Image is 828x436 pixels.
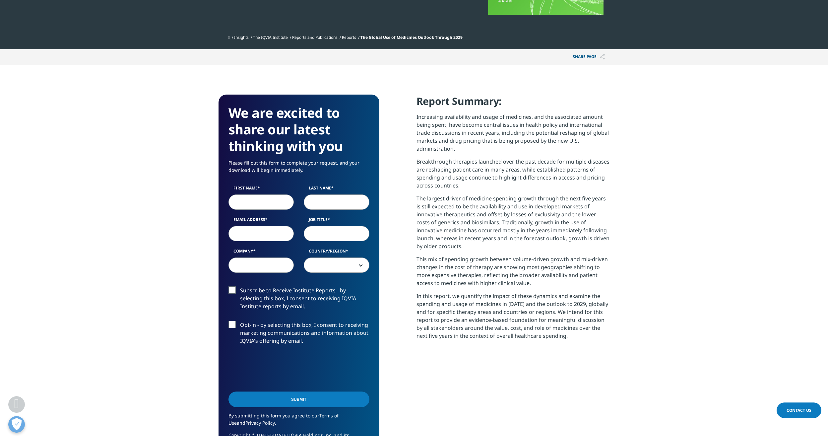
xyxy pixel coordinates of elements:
[416,292,610,345] p: In this report, we quantify the impact of these dynamics and examine the spending and usage of me...
[416,95,610,113] h4: Report Summary:
[234,35,249,40] a: Insights
[292,35,338,40] a: Reports and Publications
[228,412,339,426] a: Terms of Use
[228,105,369,154] h3: We are excited to share our latest thinking with you
[304,217,369,226] label: Job Title
[777,402,821,418] a: Contact Us
[228,392,369,407] input: Submit
[228,286,369,314] label: Subscribe to Receive Institute Reports - by selecting this box, I consent to receiving IQVIA Inst...
[416,113,610,158] p: Increasing availability and usage of medicines, and the associated amount being spent, have becom...
[228,159,369,179] p: Please fill out this form to complete your request, and your download will begin immediately.
[228,355,329,381] iframe: reCAPTCHA
[416,255,610,292] p: This mix of spending growth between volume-driven growth and mix-driven changes in the cost of th...
[568,49,610,65] p: Share PAGE
[787,407,811,413] span: Contact Us
[304,185,369,194] label: Last Name
[360,35,463,40] span: The Global Use of Medicines Outlook Through 2029
[342,35,356,40] a: Reports
[253,35,288,40] a: The IQVIA Institute
[228,412,369,432] p: By submitting this form you agree to our and .
[228,185,294,194] label: First Name
[228,248,294,257] label: Company
[600,54,605,60] img: Share PAGE
[568,49,610,65] button: Share PAGEShare PAGE
[245,420,275,426] a: Privacy Policy
[8,416,25,433] button: Open Preferences
[228,321,369,348] label: Opt-in - by selecting this box, I consent to receiving marketing communications and information a...
[304,248,369,257] label: Country/Region
[228,217,294,226] label: Email Address
[416,194,610,255] p: The largest driver of medicine spending growth through the next five years is still expected to b...
[416,158,610,194] p: Breakthrough therapies launched over the past decade for multiple diseases are reshaping patient ...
